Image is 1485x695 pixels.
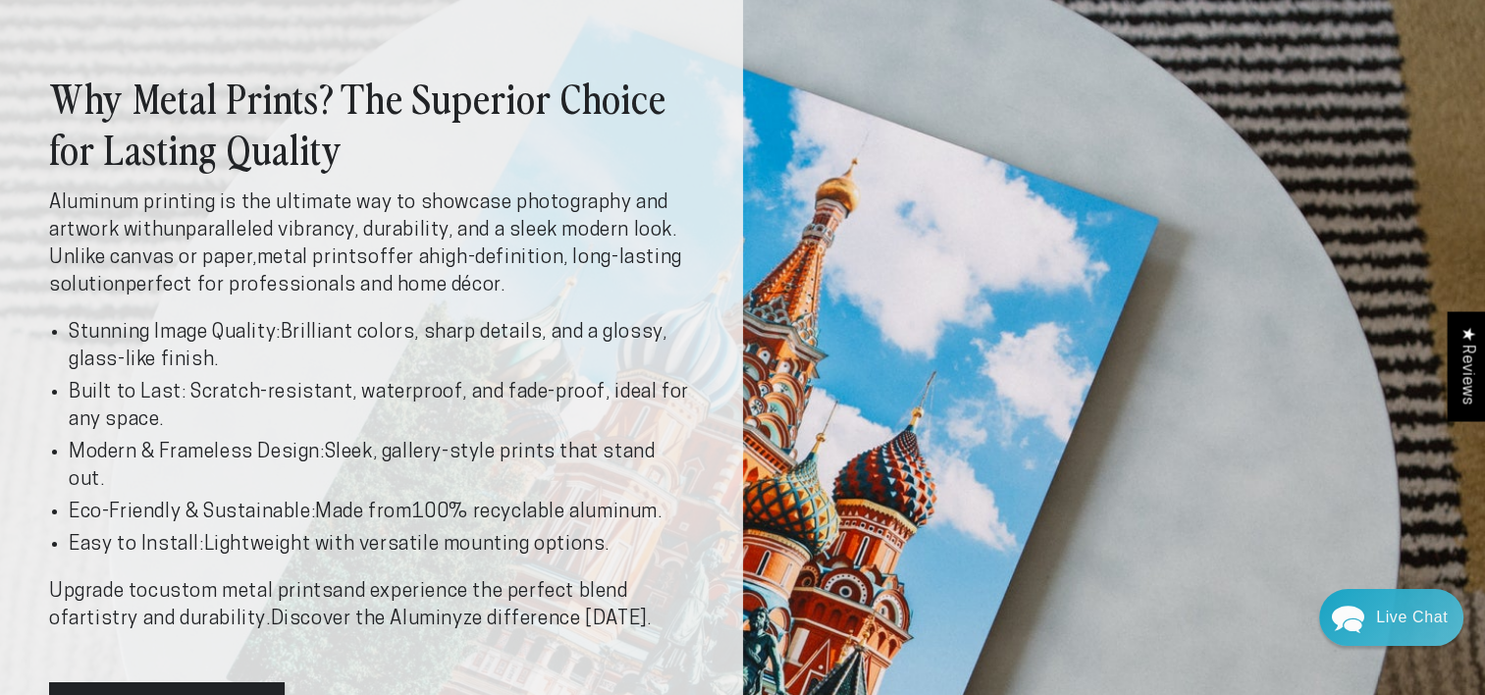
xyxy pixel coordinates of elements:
[190,383,606,402] strong: Scratch-resistant, waterproof, and fade-proof
[69,531,694,559] li: Lightweight with versatile mounting options.
[1376,589,1448,646] div: Contact Us Directly
[49,248,682,295] strong: high-definition, long-lasting solution
[69,503,315,522] strong: Eco-Friendly & Sustainable:
[271,610,652,629] strong: Discover the Aluminyze difference [DATE].
[69,610,266,629] strong: artistry and durability
[69,379,694,434] li: , ideal for any space.
[412,503,658,522] strong: 100% recyclable aluminum
[163,221,672,241] strong: unparalleled vibrancy, durability, and a sleek modern look
[69,535,204,555] strong: Easy to Install:
[1448,311,1485,420] div: Click to open Judge.me floating reviews tab
[69,443,325,462] strong: Modern & Frameless Design:
[148,582,333,602] strong: custom metal prints
[69,499,694,526] li: Made from .
[69,319,694,374] li: Brilliant colors, sharp details, and a glossy, glass-like finish.
[69,439,694,494] li: Sleek, gallery-style prints that stand out.
[49,72,694,174] h2: Why Metal Prints? The Superior Choice for Lasting Quality
[49,189,694,299] p: Aluminum printing is the ultimate way to showcase photography and artwork with . Unlike canvas or...
[69,383,186,402] strong: Built to Last:
[257,248,368,268] strong: metal prints
[49,578,694,633] p: Upgrade to and experience the perfect blend of .
[1319,589,1463,646] div: Chat widget toggle
[69,323,281,343] strong: Stunning Image Quality:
